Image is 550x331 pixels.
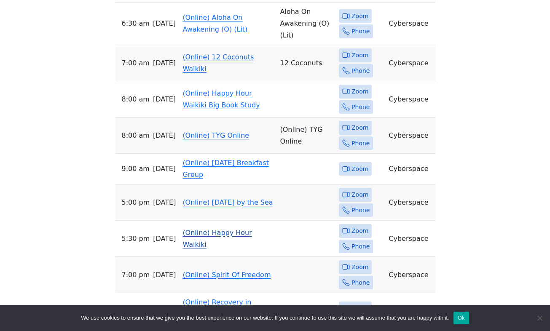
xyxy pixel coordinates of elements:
span: Zoom [351,226,368,236]
span: Phone [351,241,370,252]
a: (Online) Recovery in [GEOGRAPHIC_DATA] [182,298,253,318]
span: Phone [351,102,370,112]
span: Zoom [351,11,368,21]
span: Phone [351,205,370,216]
a: (Online) [DATE] Breakfast Group [182,159,269,179]
span: Zoom [351,164,368,174]
span: 5:30 PM [122,233,150,245]
span: [DATE] [153,269,176,281]
span: We use cookies to ensure that we give you the best experience on our website. If you continue to ... [81,314,449,322]
td: Aloha On Awakening (O) (Lit) [276,3,335,45]
td: Cyberspace [385,293,435,324]
td: Cyberspace [385,45,435,81]
td: Cyberspace [385,257,435,293]
span: Zoom [351,86,368,97]
a: (Online) Happy Hour Waikiki [182,229,252,248]
span: [DATE] [153,163,176,175]
td: Cyberspace [385,184,435,221]
a: (Online) [DATE] by the Sea [182,198,273,206]
span: Phone [351,278,370,288]
span: 9:00 PM [122,302,150,314]
span: Zoom [351,190,368,200]
span: 8:00 AM [122,130,150,141]
span: Zoom [351,262,368,272]
span: [DATE] [153,18,176,29]
a: (Online) TYG Online [182,131,249,139]
span: Phone [351,66,370,76]
button: Ok [453,312,469,324]
span: [DATE] [153,93,176,105]
span: 7:00 PM [122,269,150,281]
span: Phone [351,138,370,149]
span: [DATE] [153,197,176,208]
span: [DATE] [153,130,176,141]
span: 9:00 AM [122,163,150,175]
span: No [535,314,544,322]
a: (Online) Spirit Of Freedom [182,271,271,279]
td: Cyberspace [385,154,435,184]
span: Phone [351,26,370,37]
a: (Online) Happy Hour Waikiki Big Book Study [182,89,260,109]
td: Cyberspace [385,221,435,257]
td: 12 Coconuts [276,45,335,81]
span: [DATE] [153,233,176,245]
td: Cyberspace [385,3,435,45]
span: 8:00 AM [122,93,150,105]
td: Cyberspace [385,81,435,117]
span: [DATE] [153,57,176,69]
span: 7:00 AM [122,57,150,69]
span: [DATE] [153,302,176,314]
span: Zoom [351,123,368,133]
td: (Online) TYG Online [276,117,335,154]
span: Zoom [351,50,368,61]
td: Cyberspace [385,117,435,154]
span: 6:30 AM [122,18,150,29]
a: (Online) Aloha On Awakening (O) (Lit) [182,13,247,33]
span: 5:00 PM [122,197,150,208]
a: (Online) 12 Coconuts Waikiki [182,53,254,73]
span: Zoom [351,303,368,314]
